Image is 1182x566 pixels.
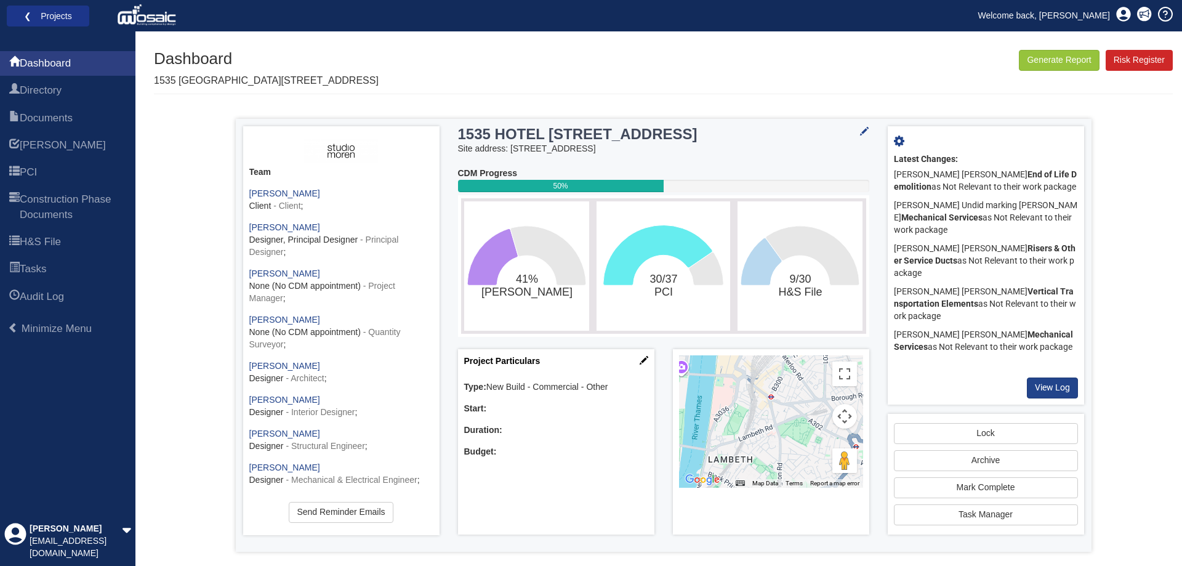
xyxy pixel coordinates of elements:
h3: 1535 HOTEL [STREET_ADDRESS] [458,126,798,142]
span: HARI [9,139,20,153]
span: Designer [249,407,284,417]
div: CDM Progress [458,168,869,180]
span: Construction Phase Documents [20,192,126,222]
button: Toggle fullscreen view [832,362,857,386]
a: [PERSON_NAME] [249,269,320,278]
tspan: [PERSON_NAME] [481,286,572,299]
span: Minimize Menu [22,323,92,334]
span: - Architect [286,373,324,383]
span: Tasks [9,262,20,277]
span: Audit Log [20,289,64,304]
a: Open this area in Google Maps (opens a new window) [682,472,723,488]
span: Tasks [20,262,46,277]
text: 9/30 [779,273,822,298]
div: ; [249,188,433,212]
tspan: H&S File [779,286,822,298]
iframe: Chat [1130,511,1173,557]
span: Designer [249,441,284,451]
b: Duration: [464,425,502,435]
a: Report a map error [810,480,859,487]
div: [PERSON_NAME] Undid marking [PERSON_NAME] as Not Relevant to their work package [894,196,1078,240]
button: Drag Pegman onto the map to open Street View [832,448,857,473]
div: ; [249,314,433,351]
button: Archive [894,450,1078,471]
span: Designer, Principal Designer [249,235,358,245]
a: ❮ Projects [15,8,81,24]
img: Google [682,472,723,488]
div: ; [249,360,433,385]
svg: 9/30​H&S File [741,204,859,328]
button: Keyboard shortcuts [736,479,744,488]
div: ; [249,394,433,419]
p: 1535 [GEOGRAPHIC_DATA][STREET_ADDRESS] [154,74,379,88]
b: End of Life Demolition [894,169,1077,192]
button: Map Data [752,479,778,488]
a: [PERSON_NAME] [249,361,320,371]
a: Lock [894,423,1078,444]
div: ; [249,496,433,520]
div: Profile [4,523,26,560]
span: Minimize Menu [8,323,18,333]
b: Vertical Transportation Elements [894,286,1074,309]
a: Terms (opens in new tab) [786,480,803,487]
a: [PERSON_NAME] [249,429,320,439]
div: ; [249,222,433,259]
div: [EMAIL_ADDRESS][DOMAIN_NAME] [30,535,122,560]
b: Mechanical Services [894,329,1073,352]
div: ; [249,268,433,305]
div: Site address: [STREET_ADDRESS] [458,143,869,155]
span: PCI [20,165,37,180]
div: 50% [458,180,664,192]
b: Type: [464,382,486,392]
span: H&S File [9,235,20,250]
div: [PERSON_NAME] [PERSON_NAME] as Not Relevant to their work package [894,166,1078,196]
span: Designer [249,373,284,383]
button: Generate Report [1019,50,1099,71]
div: [PERSON_NAME] [PERSON_NAME] as Not Relevant to their work package [894,326,1078,357]
a: [PERSON_NAME] [249,463,320,472]
svg: 30/37​PCI [600,204,727,328]
button: Map camera controls [832,404,857,429]
b: Budget: [464,447,497,456]
b: Start: [464,403,487,413]
span: None (No CDM appointment) [249,281,361,291]
div: Team [249,166,433,179]
b: Mechanical Services [901,212,983,222]
h1: Dashboard [154,50,379,68]
svg: 41%​HARI [467,204,586,328]
a: Task Manager [894,504,1078,525]
a: [PERSON_NAME] [249,188,320,198]
span: Dashboard [9,57,20,71]
span: Client [249,201,271,211]
text: 30/37 [649,273,677,298]
a: [PERSON_NAME] [249,222,320,232]
span: Directory [20,83,62,98]
span: - Project Manager [249,281,395,303]
a: Send Reminder Emails [289,502,393,523]
a: [PERSON_NAME] [249,395,320,405]
a: [PERSON_NAME] [249,315,320,325]
img: ASH3fIiKEy5lAAAAAElFTkSuQmCC [304,139,377,163]
span: - Mechanical & Electrical Engineer [286,475,417,485]
span: Documents [20,111,73,126]
span: Designer [249,475,284,485]
span: Dashboard [20,56,71,71]
a: Mark Complete [894,477,1078,498]
text: 41% [481,273,572,299]
a: View Log [1027,378,1078,398]
div: Latest Changes: [894,153,1078,166]
a: Welcome back, [PERSON_NAME] [969,6,1119,25]
div: [PERSON_NAME] [PERSON_NAME] as Not Relevant to their work package [894,240,1078,283]
span: - Client [273,201,300,211]
span: - Interior Designer [286,407,355,417]
span: H&S File [20,235,61,249]
div: ; [249,462,433,487]
tspan: PCI [654,286,673,298]
div: New Build - Commercial - Other [464,381,648,394]
span: None (No CDM appointment) [249,327,361,337]
span: Directory [9,84,20,99]
span: Audit Log [9,290,20,305]
div: ; [249,428,433,453]
div: [PERSON_NAME] [PERSON_NAME] as Not Relevant to their work package [894,283,1078,326]
span: Construction Phase Documents [9,193,20,223]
